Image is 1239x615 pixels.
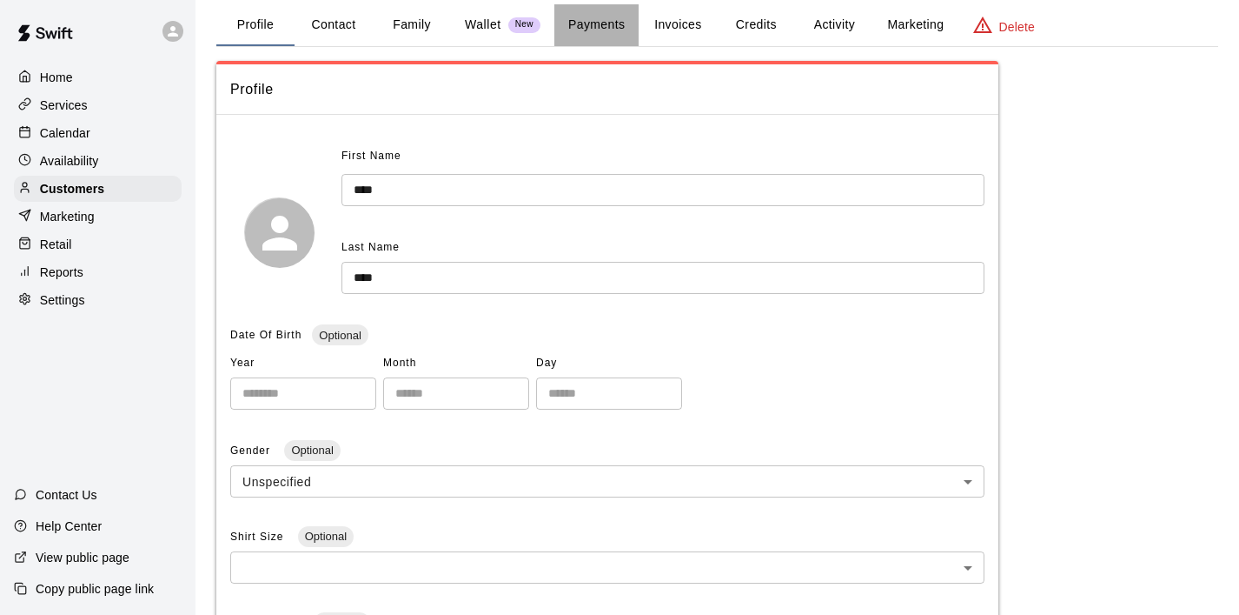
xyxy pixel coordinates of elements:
[312,329,368,342] span: Optional
[40,264,83,281] p: Reports
[40,124,90,142] p: Calendar
[14,120,182,146] a: Calendar
[230,78,984,101] span: Profile
[216,4,1218,46] div: basic tabs example
[36,580,154,598] p: Copy public page link
[14,148,182,174] a: Availability
[341,143,401,170] span: First Name
[40,236,72,253] p: Retail
[230,465,984,498] div: Unspecified
[230,329,301,341] span: Date Of Birth
[639,4,717,46] button: Invoices
[383,350,529,378] span: Month
[298,530,354,543] span: Optional
[999,18,1035,36] p: Delete
[373,4,451,46] button: Family
[36,518,102,535] p: Help Center
[465,16,501,34] p: Wallet
[230,350,376,378] span: Year
[14,231,182,257] a: Retail
[536,350,682,378] span: Day
[873,4,957,46] button: Marketing
[40,152,99,170] p: Availability
[230,445,274,457] span: Gender
[230,531,288,543] span: Shirt Size
[14,259,182,285] a: Reports
[341,241,400,253] span: Last Name
[40,291,85,309] p: Settings
[40,180,104,197] p: Customers
[14,176,182,202] a: Customers
[40,208,95,225] p: Marketing
[40,69,73,86] p: Home
[554,4,639,46] button: Payments
[14,64,182,90] a: Home
[14,204,182,230] a: Marketing
[36,486,97,504] p: Contact Us
[717,4,795,46] button: Credits
[40,97,88,114] p: Services
[14,287,182,313] a: Settings
[216,4,295,46] button: Profile
[284,444,340,457] span: Optional
[795,4,873,46] button: Activity
[14,92,182,118] a: Services
[295,4,373,46] button: Contact
[36,549,129,566] p: View public page
[508,19,540,30] span: New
